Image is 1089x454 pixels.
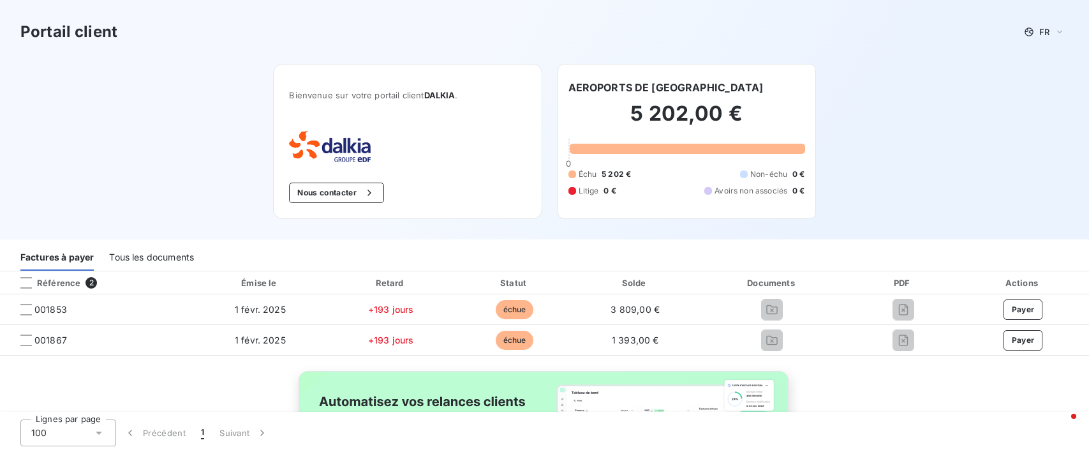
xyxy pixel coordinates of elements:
span: 001853 [34,303,67,316]
span: FR [1039,27,1049,37]
div: Référence [10,277,80,289]
span: 0 [566,158,571,169]
span: Bienvenue sur votre portail client . [289,90,526,100]
img: Company logo [289,131,371,162]
div: Solde [578,276,692,289]
button: Précédent [116,420,193,446]
div: Actions [959,276,1086,289]
span: 5 202 € [602,169,631,180]
span: 001867 [34,334,67,347]
span: 0 € [792,169,804,180]
span: 1 févr. 2025 [235,335,286,345]
span: échue [496,331,534,350]
span: Échu [579,169,597,180]
span: 1 393,00 € [612,335,659,345]
span: 0 € [604,185,616,197]
div: Émise le [195,276,325,289]
span: Non-échu [750,169,787,180]
button: Payer [1004,299,1043,320]
div: Retard [331,276,451,289]
span: échue [496,300,534,319]
button: Nous contacter [289,183,383,203]
h3: Portail client [20,20,117,43]
span: +193 jours [368,304,414,315]
span: 2 [85,277,97,289]
span: 1 [201,427,204,439]
h2: 5 202,00 € [568,101,805,139]
div: Tous les documents [109,244,194,271]
span: DALKIA [424,90,456,100]
iframe: Intercom live chat [1046,411,1076,441]
span: 3 809,00 € [611,304,660,315]
div: Documents [697,276,847,289]
div: Statut [456,276,574,289]
span: Avoirs non associés [715,185,787,197]
div: Factures à payer [20,244,94,271]
button: 1 [193,420,212,446]
span: 1 févr. 2025 [235,304,286,315]
span: Litige [579,185,599,197]
button: Suivant [212,420,276,446]
span: +193 jours [368,335,414,345]
button: Payer [1004,330,1043,351]
div: PDF [852,276,954,289]
span: 100 [31,427,47,439]
span: 0 € [792,185,804,197]
h6: AEROPORTS DE [GEOGRAPHIC_DATA] [568,80,764,95]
